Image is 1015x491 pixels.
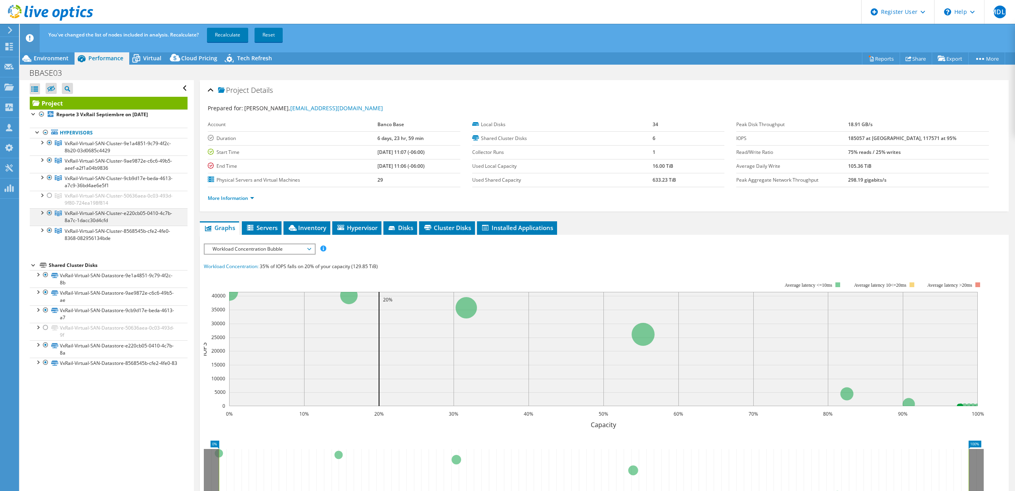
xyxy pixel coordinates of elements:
span: VxRail-Virtual-SAN-Cluster-e220cb05-0410-4c7b-8a7c-1dacc30d4cfd [65,210,172,224]
text: 40% [524,410,533,417]
span: VxRail-Virtual-SAN-Cluster-50636aea-0c03-493d-9f80-724ea198f814 [65,192,172,206]
text: 25000 [211,334,225,341]
span: Performance [88,54,123,62]
span: VxRail-Virtual-SAN-Cluster-9cb9d17e-beda-4613-a7c9-36bd4ae6e5f1 [65,175,172,189]
a: VxRail-Virtual-SAN-Datastore-9cb9d17e-beda-4613-a7 [30,305,188,323]
label: End Time [208,162,377,170]
label: Local Disks [472,121,653,129]
b: 105.36 TiB [848,163,871,169]
span: Workload Concentration Bubble [209,244,310,254]
text: 5000 [214,389,226,395]
label: Collector Runs [472,148,653,156]
text: 0% [226,410,233,417]
a: VxRail-Virtual-SAN-Datastore-9e1a4851-9c79-4f2c-8b [30,270,188,288]
span: Workload Concentration: [204,263,259,270]
label: Average Daily Write [736,162,848,170]
span: 35% of IOPS falls on 20% of your capacity (129.85 TiB) [260,263,378,270]
span: VxRail-Virtual-SAN-Cluster-9e1a4851-9c79-4f2c-8b20-03d0685c4429 [65,140,171,154]
text: 40000 [212,292,226,299]
b: Banco Base [377,121,404,128]
span: Hypervisor [336,224,377,232]
text: 20% [383,296,393,303]
h1: BBASE03 [26,69,74,77]
tspan: Average latency 10<=20ms [854,282,906,288]
span: Disks [387,224,413,232]
label: Peak Aggregate Network Throughput [736,176,848,184]
label: Account [208,121,377,129]
text: 100% [972,410,984,417]
text: 10000 [211,375,225,382]
a: Reporte 3 VxRail Septiembre on [DATE] [30,109,188,120]
text: 60% [674,410,683,417]
span: Tech Refresh [237,54,272,62]
text: Average latency >20ms [927,282,972,288]
a: VxRail-Virtual-SAN-Datastore-8568545b-cfe2-4fe0-83 [30,358,188,368]
text: 70% [749,410,758,417]
span: [PERSON_NAME], [244,104,383,112]
a: Reset [255,28,283,42]
span: Graphs [204,224,235,232]
text: 20% [374,410,384,417]
text: 0 [222,403,225,409]
b: 6 [653,135,655,142]
a: Reports [862,52,900,65]
text: 90% [898,410,908,417]
a: Export [932,52,969,65]
b: 185057 at [GEOGRAPHIC_DATA], 117571 at 95% [848,135,956,142]
b: 34 [653,121,658,128]
span: Servers [246,224,278,232]
text: Capacity [591,420,617,429]
a: VxRail-Virtual-SAN-Cluster-9ae9872e-c6c6-49b5-aeef-a2f1a04b9836 [30,155,188,173]
span: VxRail-Virtual-SAN-Cluster-8568545b-cfe2-4fe0-8368-082956134bde [65,228,170,242]
b: [DATE] 11:06 (-06:00) [377,163,425,169]
a: VxRail-Virtual-SAN-Datastore-e220cb05-0410-4c7b-8a [30,340,188,358]
b: Reporte 3 VxRail Septiembre on [DATE] [56,111,148,118]
tspan: Average latency <=10ms [785,282,832,288]
b: 6 days, 23 hr, 59 min [377,135,424,142]
label: Shared Cluster Disks [472,134,653,142]
label: Duration [208,134,377,142]
a: Hypervisors [30,128,188,138]
a: VxRail-Virtual-SAN-Cluster-e220cb05-0410-4c7b-8a7c-1dacc30d4cfd [30,208,188,226]
a: VxRail-Virtual-SAN-Datastore-50636aea-0c03-493d-9f [30,323,188,340]
svg: \n [944,8,951,15]
label: Used Shared Capacity [472,176,653,184]
span: Project [218,86,249,94]
a: VxRail-Virtual-SAN-Cluster-9cb9d17e-beda-4613-a7c9-36bd4ae6e5f1 [30,173,188,190]
div: Shared Cluster Disks [49,261,188,270]
a: VxRail-Virtual-SAN-Cluster-9e1a4851-9c79-4f2c-8b20-03d0685c4429 [30,138,188,155]
b: [DATE] 11:07 (-06:00) [377,149,425,155]
text: 30% [449,410,458,417]
b: 29 [377,176,383,183]
text: 50% [599,410,608,417]
a: [EMAIL_ADDRESS][DOMAIN_NAME] [290,104,383,112]
text: 10% [299,410,309,417]
a: Share [900,52,932,65]
a: Project [30,97,188,109]
label: Physical Servers and Virtual Machines [208,176,377,184]
b: 1 [653,149,655,155]
b: 16.00 TiB [653,163,673,169]
span: Cloud Pricing [181,54,217,62]
b: 633.23 TiB [653,176,676,183]
span: MDLP [994,6,1006,18]
b: 298.19 gigabits/s [848,176,887,183]
a: VxRail-Virtual-SAN-Datastore-9ae9872e-c6c6-49b5-ae [30,288,188,305]
text: 35000 [211,306,225,313]
label: Prepared for: [208,104,243,112]
label: Read/Write Ratio [736,148,848,156]
span: Cluster Disks [423,224,471,232]
span: Inventory [287,224,326,232]
span: Virtual [143,54,161,62]
text: 80% [823,410,833,417]
a: More [968,52,1005,65]
text: 30000 [211,320,225,327]
span: Details [251,85,273,95]
a: More Information [208,195,254,201]
span: Installed Applications [481,224,553,232]
b: 75% reads / 25% writes [848,149,901,155]
b: 18.91 GB/s [848,121,873,128]
label: Start Time [208,148,377,156]
a: VxRail-Virtual-SAN-Cluster-50636aea-0c03-493d-9f80-724ea198f814 [30,191,188,208]
text: 15000 [211,361,225,368]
